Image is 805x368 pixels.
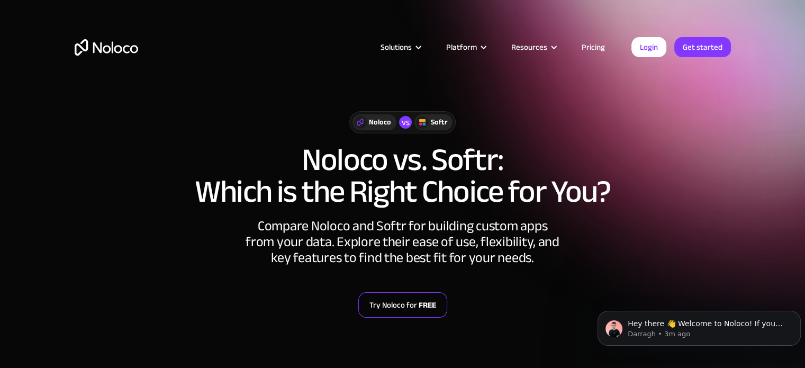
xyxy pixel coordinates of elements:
a: home [75,39,138,56]
div: vs [399,116,412,129]
strong: FREE [419,298,436,312]
div: Platform [433,40,498,54]
div: Softr [431,116,447,128]
a: Pricing [568,40,618,54]
iframe: Intercom notifications message [593,289,805,363]
div: Noloco [369,116,391,128]
a: Login [631,37,666,57]
div: Solutions [381,40,412,54]
a: Try Noloco forFREE [358,292,447,318]
div: Resources [498,40,568,54]
div: Solutions [367,40,433,54]
a: Get started [674,37,731,57]
h1: Noloco vs. Softr: Which is the Right Choice for You? [75,144,731,208]
div: Compare Noloco and Softr for building custom apps from your data. Explore their ease of use, flex... [244,218,562,266]
div: Platform [446,40,477,54]
div: Resources [511,40,547,54]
